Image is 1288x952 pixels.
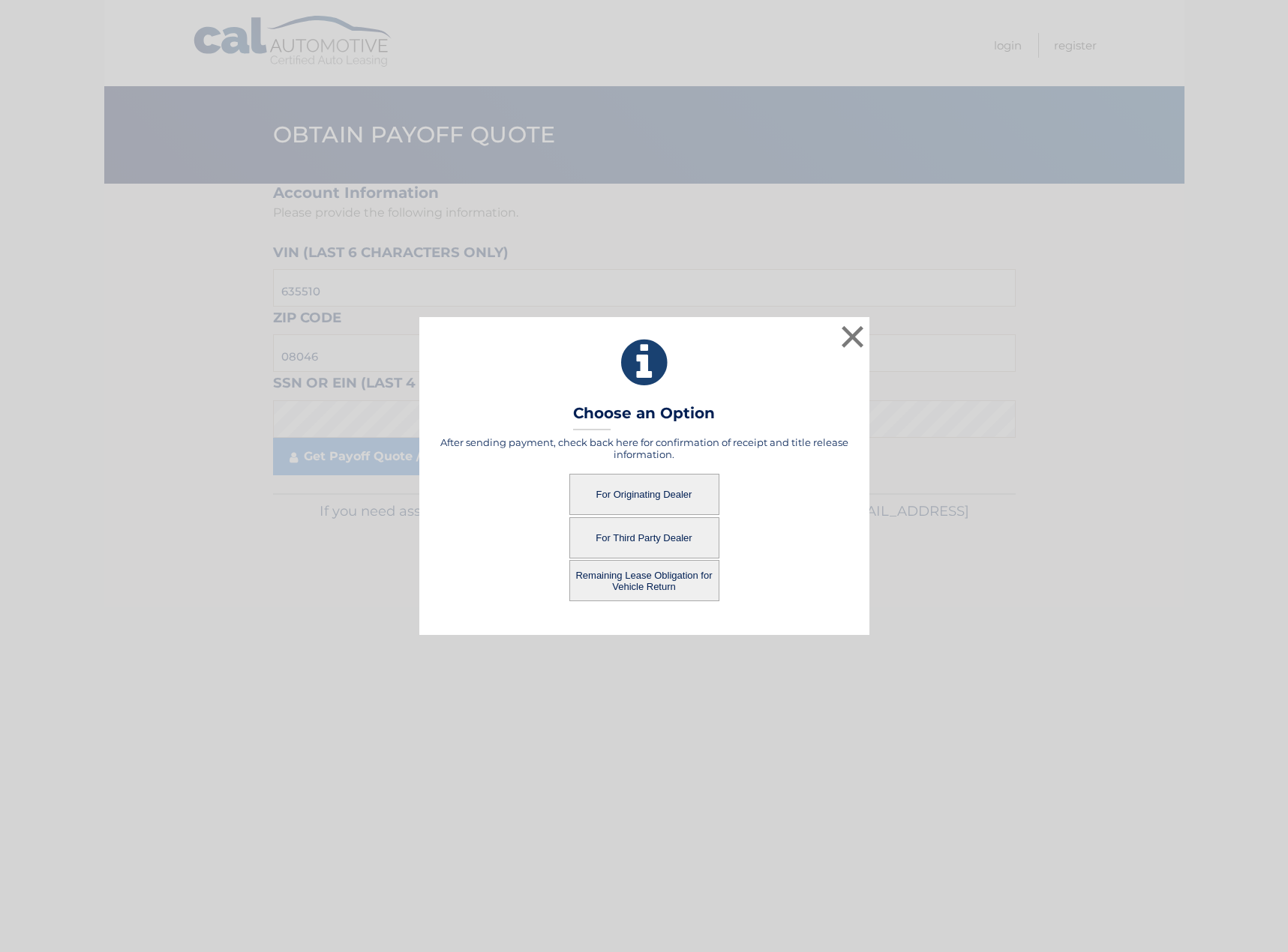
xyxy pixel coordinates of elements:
[838,322,868,352] button: ×
[569,517,719,558] button: For Third Party Dealer
[569,474,719,515] button: For Originating Dealer
[438,436,851,460] h5: After sending payment, check back here for confirmation of receipt and title release information.
[573,404,715,430] h3: Choose an Option
[569,560,719,601] button: Remaining Lease Obligation for Vehicle Return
